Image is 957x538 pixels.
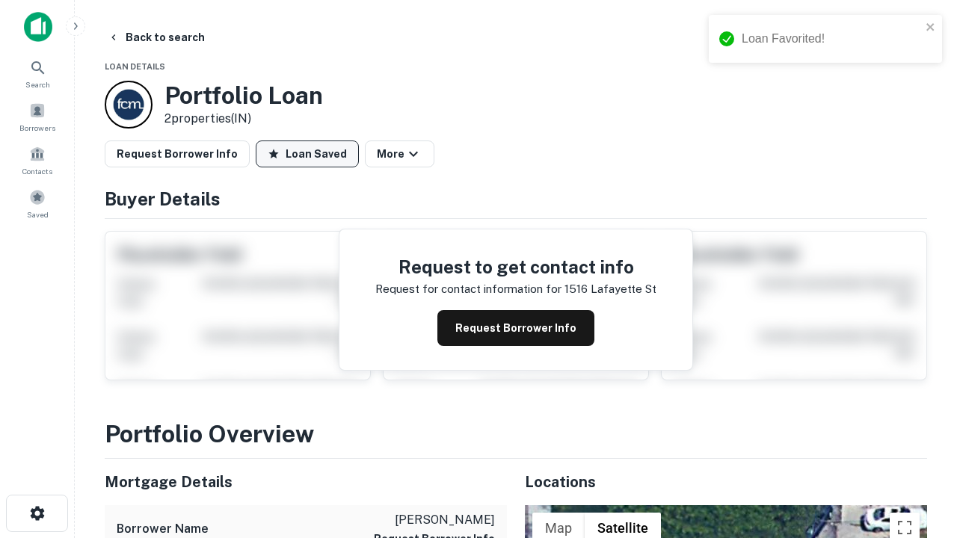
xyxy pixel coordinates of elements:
[105,185,927,212] h4: Buyer Details
[374,511,495,529] p: [PERSON_NAME]
[4,96,70,137] a: Borrowers
[375,253,656,280] h4: Request to get contact info
[105,140,250,167] button: Request Borrower Info
[22,165,52,177] span: Contacts
[4,53,70,93] a: Search
[117,520,209,538] h6: Borrower Name
[164,110,323,128] p: 2 properties (IN)
[19,122,55,134] span: Borrowers
[4,140,70,180] a: Contacts
[24,12,52,42] img: capitalize-icon.png
[164,81,323,110] h3: Portfolio Loan
[437,310,594,346] button: Request Borrower Info
[525,471,927,493] h5: Locations
[4,183,70,223] a: Saved
[105,471,507,493] h5: Mortgage Details
[365,140,434,167] button: More
[375,280,561,298] p: Request for contact information for
[105,416,927,452] h3: Portfolio Overview
[564,280,656,298] p: 1516 lafayette st
[256,140,359,167] button: Loan Saved
[105,62,165,71] span: Loan Details
[742,30,921,48] div: Loan Favorited!
[27,208,49,220] span: Saved
[102,24,211,51] button: Back to search
[882,418,957,490] iframe: Chat Widget
[926,21,936,35] button: close
[25,78,50,90] span: Search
